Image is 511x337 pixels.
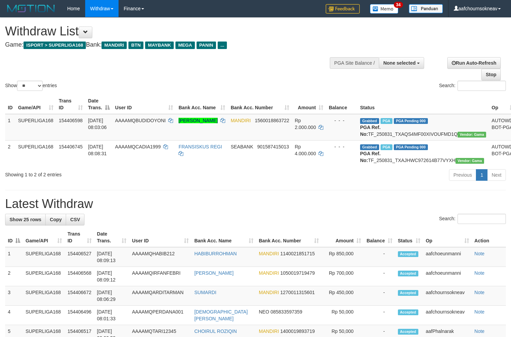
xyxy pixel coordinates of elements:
span: Copy 1270011315601 to clipboard [280,290,315,295]
td: 2 [5,140,15,166]
td: SUPERLIGA168 [23,267,65,286]
td: [DATE] 08:09:12 [94,267,129,286]
span: MANDIRI [259,328,279,334]
td: [DATE] 08:09:13 [94,247,129,267]
th: Bank Acc. Name: activate to sort column ascending [176,95,228,114]
span: None selected [383,60,416,66]
img: Feedback.jpg [326,4,360,14]
span: PGA Pending [394,144,428,150]
th: User ID: activate to sort column ascending [129,228,191,247]
h1: Withdraw List [5,25,334,38]
span: 154406598 [59,118,83,123]
td: - [364,286,395,306]
td: - [364,306,395,325]
label: Search: [439,214,506,224]
th: Status: activate to sort column ascending [395,228,423,247]
a: Note [475,251,485,256]
td: aafchoeunmanni [423,247,472,267]
th: Trans ID: activate to sort column ascending [65,228,94,247]
th: Game/API: activate to sort column ascending [23,228,65,247]
td: [DATE] 08:01:33 [94,306,129,325]
span: NEO [259,309,269,315]
span: PANIN [197,42,216,49]
td: 154406527 [65,247,94,267]
th: Bank Acc. Number: activate to sort column ascending [228,95,292,114]
th: Bank Acc. Number: activate to sort column ascending [256,228,322,247]
span: AAAAMQBUDIDOYONI [115,118,166,123]
th: Status [357,95,489,114]
span: Accepted [398,251,418,257]
a: FRANSISKUS REGI [179,144,222,149]
span: MANDIRI [259,290,279,295]
td: [DATE] 08:06:29 [94,286,129,306]
td: aafchoeunmanni [423,267,472,286]
a: Note [475,309,485,315]
td: Rp 50,000 [322,306,364,325]
span: Marked by aafchoeunmanni [381,118,392,124]
img: panduan.png [409,4,443,13]
span: Accepted [398,290,418,296]
td: 2 [5,267,23,286]
span: Copy 1400019893719 to clipboard [280,328,315,334]
span: AAAAMQCADIA1999 [115,144,161,149]
span: Accepted [398,271,418,276]
th: Game/API: activate to sort column ascending [15,95,56,114]
td: SUPERLIGA168 [15,140,56,166]
a: Show 25 rows [5,214,46,225]
span: MANDIRI [102,42,127,49]
b: PGA Ref. No: [360,151,381,163]
th: Bank Acc. Name: activate to sort column ascending [191,228,256,247]
span: MEGA [175,42,195,49]
td: aafchournsokneav [423,286,472,306]
td: 154406496 [65,306,94,325]
a: CHOIRUL ROZIQIN [194,328,237,334]
td: SUPERLIGA168 [15,114,56,141]
label: Show entries [5,81,57,91]
th: Amount: activate to sort column ascending [322,228,364,247]
span: BTN [128,42,143,49]
a: [DEMOGRAPHIC_DATA][PERSON_NAME] [194,309,248,321]
td: 1 [5,114,15,141]
span: [DATE] 08:08:31 [88,144,107,156]
a: Note [475,328,485,334]
td: - [364,267,395,286]
span: PGA Pending [394,118,428,124]
span: Accepted [398,329,418,335]
td: TF_250831_TXAQS4MF00XIVOUFMD1Q [357,114,489,141]
img: MOTION_logo.png [5,3,57,14]
a: HABIBURROHMAN [194,251,236,256]
a: Note [475,290,485,295]
span: Grabbed [360,144,379,150]
span: MANDIRI [259,270,279,276]
td: 1 [5,247,23,267]
td: 4 [5,306,23,325]
a: CSV [66,214,84,225]
td: 3 [5,286,23,306]
h1: Latest Withdraw [5,197,506,211]
span: Copy 085833597359 to clipboard [270,309,302,315]
span: Marked by aafromsomean [381,144,392,150]
td: AAAAMQPERDANA001 [129,306,191,325]
th: Op: activate to sort column ascending [423,228,472,247]
span: Show 25 rows [10,217,41,222]
th: Date Trans.: activate to sort column ascending [94,228,129,247]
span: Copy 1050019719479 to clipboard [280,270,315,276]
span: Copy [50,217,62,222]
span: 34 [394,2,403,8]
span: Accepted [398,309,418,315]
span: SEABANK [231,144,253,149]
span: ... [218,42,227,49]
td: TF_250831_TXAJHWC972614B77VYXH [357,140,489,166]
img: Button%20Memo.svg [370,4,399,14]
td: 154406568 [65,267,94,286]
td: - [364,247,395,267]
button: None selected [379,57,424,69]
span: Grabbed [360,118,379,124]
td: AAAAMQIRFANFEBRI [129,267,191,286]
th: ID: activate to sort column descending [5,228,23,247]
a: Copy [45,214,66,225]
b: PGA Ref. No: [360,125,381,137]
span: MANDIRI [259,251,279,256]
span: CSV [70,217,80,222]
div: Showing 1 to 2 of 2 entries [5,168,208,178]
